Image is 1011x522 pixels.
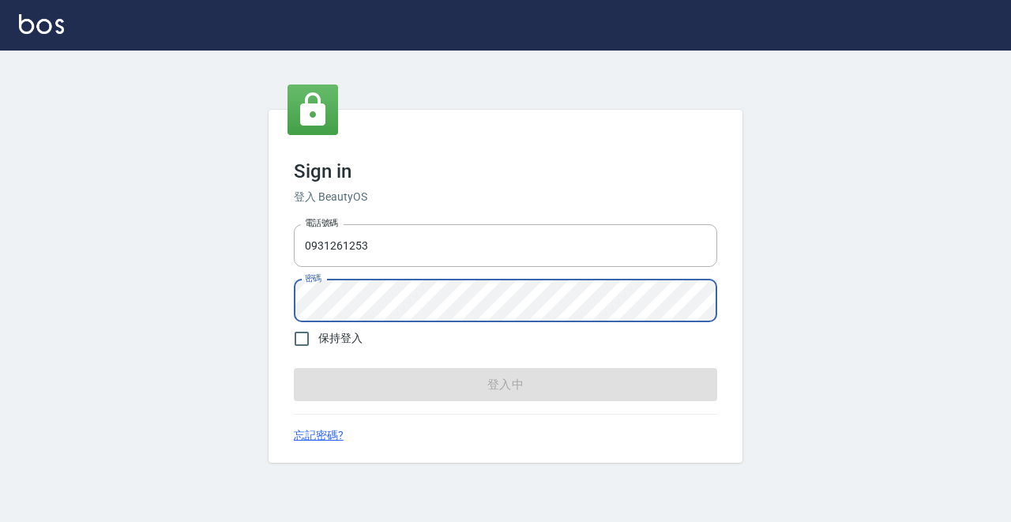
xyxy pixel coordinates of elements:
label: 密碼 [305,272,321,284]
h6: 登入 BeautyOS [294,189,717,205]
label: 電話號碼 [305,217,338,229]
a: 忘記密碼? [294,427,344,444]
span: 保持登入 [318,330,363,347]
img: Logo [19,14,64,34]
h3: Sign in [294,160,717,182]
